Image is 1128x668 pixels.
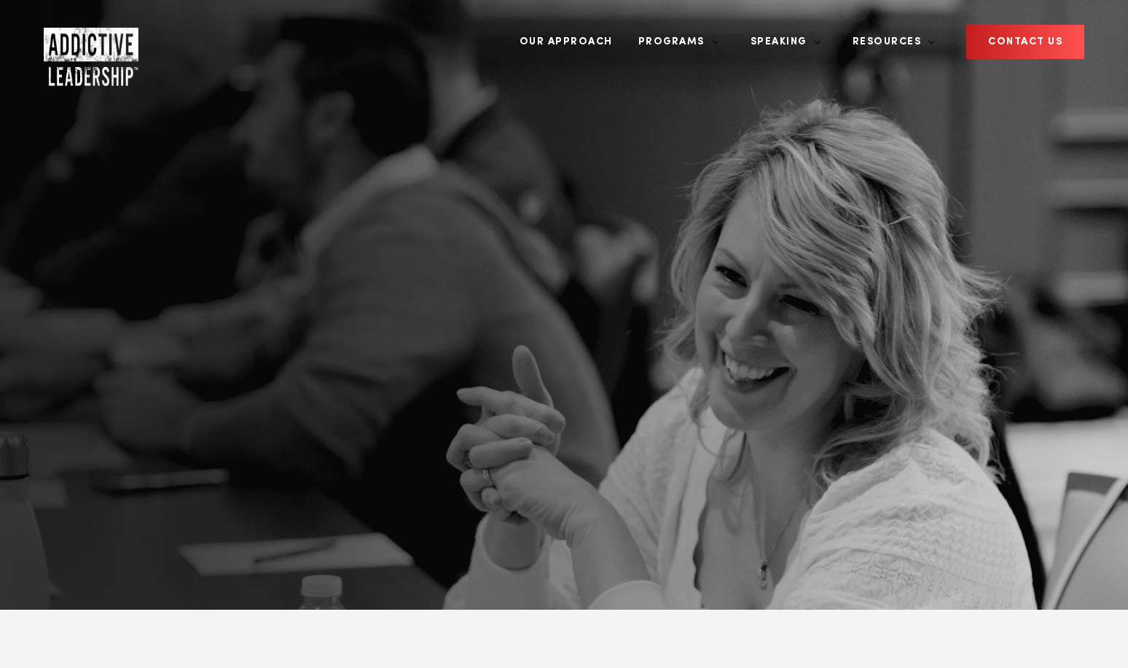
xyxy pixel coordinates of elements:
[740,15,821,69] a: Speaking
[44,28,138,86] img: Company Logo
[966,25,1084,59] a: CONTACT US
[44,28,131,57] a: Home
[509,15,624,69] a: Our Approach
[627,15,719,69] a: Programs
[842,15,936,69] a: Resources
